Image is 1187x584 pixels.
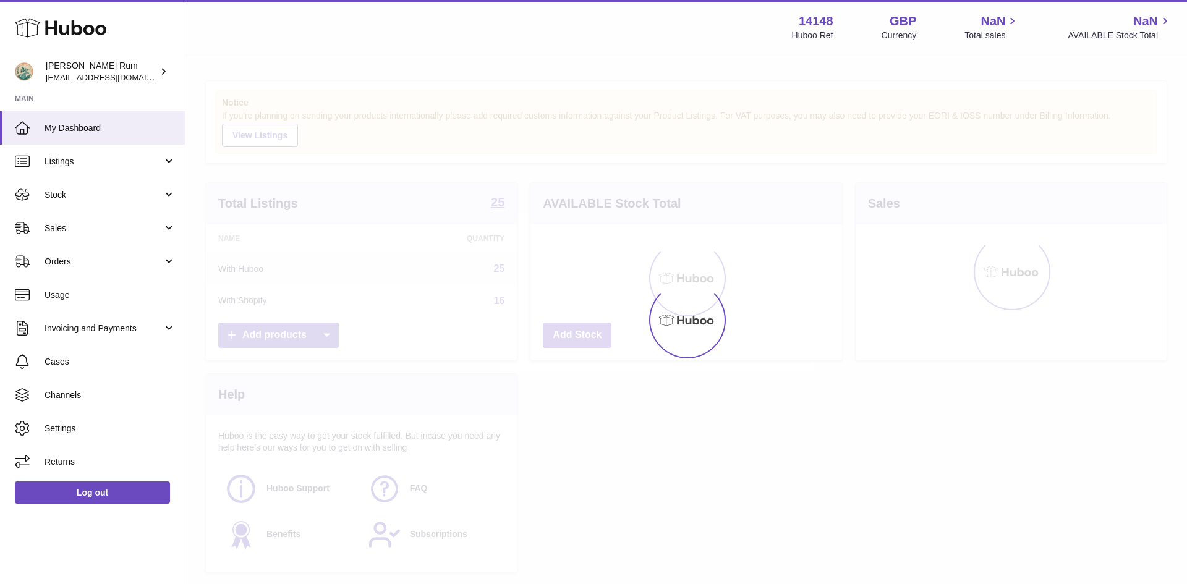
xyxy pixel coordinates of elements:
strong: GBP [890,13,916,30]
span: Invoicing and Payments [45,323,163,334]
div: Huboo Ref [792,30,833,41]
div: [PERSON_NAME] Rum [46,60,157,83]
span: Settings [45,423,176,434]
span: Orders [45,256,163,268]
span: AVAILABLE Stock Total [1068,30,1172,41]
span: Sales [45,222,163,234]
a: Log out [15,481,170,504]
div: Currency [882,30,917,41]
span: Returns [45,456,176,468]
span: Stock [45,189,163,201]
span: Usage [45,289,176,301]
img: mail@bartirum.wales [15,62,33,81]
span: Listings [45,156,163,167]
span: [EMAIL_ADDRESS][DOMAIN_NAME] [46,72,182,82]
a: NaN Total sales [964,13,1019,41]
span: My Dashboard [45,122,176,134]
span: NaN [981,13,1005,30]
a: NaN AVAILABLE Stock Total [1068,13,1172,41]
span: NaN [1133,13,1158,30]
span: Total sales [964,30,1019,41]
strong: 14148 [799,13,833,30]
span: Channels [45,389,176,401]
span: Cases [45,356,176,368]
